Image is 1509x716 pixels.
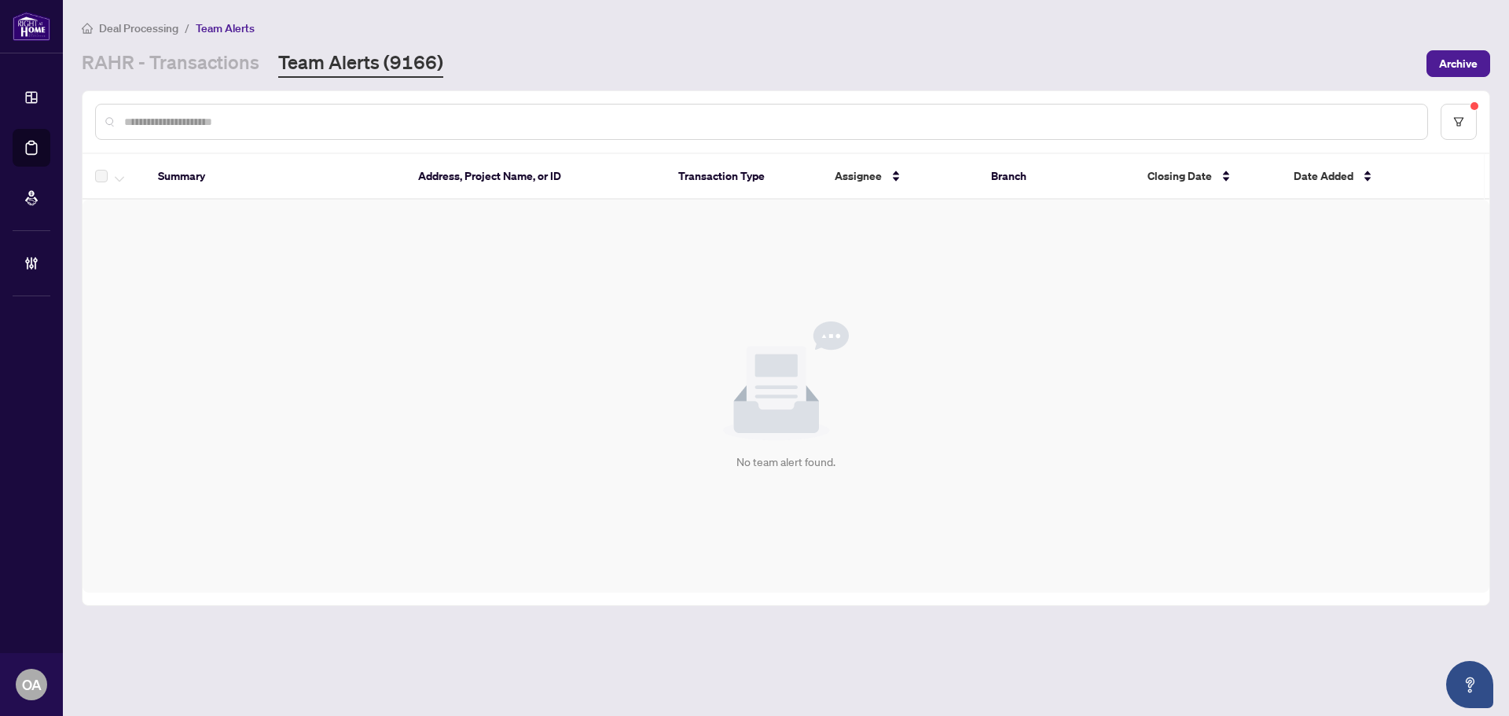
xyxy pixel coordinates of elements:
[666,154,822,200] th: Transaction Type
[1294,167,1353,185] span: Date Added
[1135,154,1281,200] th: Closing Date
[145,154,406,200] th: Summary
[1426,50,1490,77] button: Archive
[835,167,882,185] span: Assignee
[196,21,255,35] span: Team Alerts
[1441,104,1477,140] button: filter
[1439,51,1478,76] span: Archive
[22,674,42,696] span: OA
[185,19,189,37] li: /
[822,154,978,200] th: Assignee
[82,23,93,34] span: home
[1453,116,1464,127] span: filter
[978,154,1135,200] th: Branch
[82,50,259,78] a: RAHR - Transactions
[1281,154,1469,200] th: Date Added
[723,321,849,441] img: Null State Icon
[1446,661,1493,708] button: Open asap
[1147,167,1212,185] span: Closing Date
[278,50,443,78] a: Team Alerts (9166)
[736,453,835,471] div: No team alert found.
[406,154,666,200] th: Address, Project Name, or ID
[99,21,178,35] span: Deal Processing
[13,12,50,41] img: logo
